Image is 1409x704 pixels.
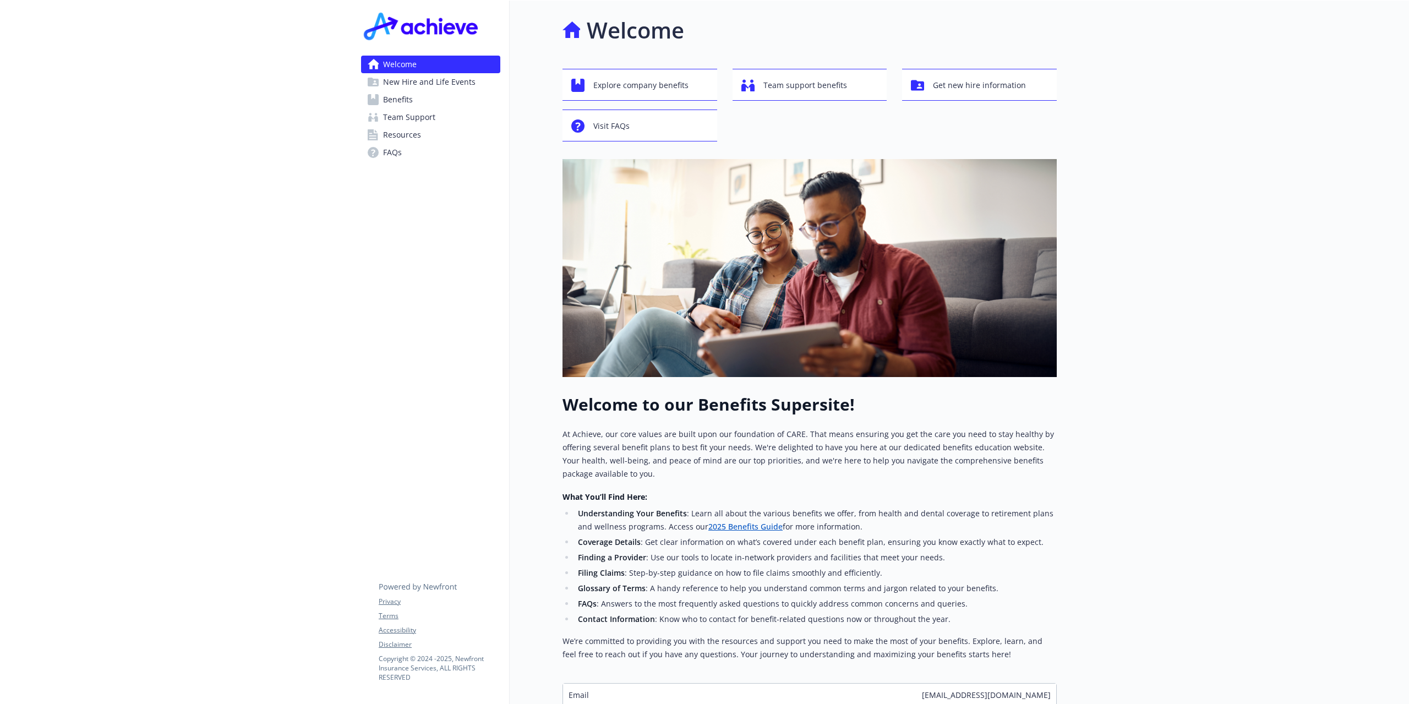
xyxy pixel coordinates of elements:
li: : Use our tools to locate in-network providers and facilities that meet your needs. [575,551,1057,564]
li: : Get clear information on what’s covered under each benefit plan, ensuring you know exactly what... [575,536,1057,549]
strong: FAQs [578,598,597,609]
a: Disclaimer [379,640,500,650]
li: : A handy reference to help you understand common terms and jargon related to your benefits. [575,582,1057,595]
strong: Contact Information [578,614,655,624]
strong: Coverage Details [578,537,641,547]
strong: Understanding Your Benefits [578,508,687,519]
strong: What You’ll Find Here: [562,492,647,502]
li: : Know who to contact for benefit-related questions now or throughout the year. [575,613,1057,626]
a: 2025 Benefits Guide [708,521,783,532]
span: Benefits [383,91,413,108]
span: Resources [383,126,421,144]
button: Get new hire information [902,69,1057,101]
a: Benefits [361,91,500,108]
a: Privacy [379,597,500,607]
button: Explore company benefits [562,69,717,101]
strong: Filing Claims [578,567,625,578]
button: Visit FAQs [562,110,717,141]
span: New Hire and Life Events [383,73,476,91]
span: Explore company benefits [593,75,689,96]
strong: Glossary of Terms [578,583,646,593]
p: At Achieve, our core values are built upon our foundation of CARE. That means ensuring you get th... [562,428,1057,481]
li: : Learn all about the various benefits we offer, from health and dental coverage to retirement pl... [575,507,1057,533]
button: Team support benefits [733,69,887,101]
p: Copyright © 2024 - 2025 , Newfront Insurance Services, ALL RIGHTS RESERVED [379,654,500,682]
a: Accessibility [379,625,500,635]
span: Welcome [383,56,417,73]
h1: Welcome to our Benefits Supersite! [562,395,1057,414]
p: We’re committed to providing you with the resources and support you need to make the most of your... [562,635,1057,661]
span: Get new hire information [933,75,1026,96]
li: : Step-by-step guidance on how to file claims smoothly and efficiently. [575,566,1057,580]
span: Team Support [383,108,435,126]
strong: Finding a Provider [578,552,646,563]
span: [EMAIL_ADDRESS][DOMAIN_NAME] [922,689,1051,701]
a: Welcome [361,56,500,73]
span: FAQs [383,144,402,161]
a: New Hire and Life Events [361,73,500,91]
img: overview page banner [562,159,1057,377]
a: FAQs [361,144,500,161]
span: Team support benefits [763,75,847,96]
a: Terms [379,611,500,621]
span: Email [569,689,589,701]
h1: Welcome [587,14,684,47]
a: Resources [361,126,500,144]
span: Visit FAQs [593,116,630,137]
li: : Answers to the most frequently asked questions to quickly address common concerns and queries. [575,597,1057,610]
a: Team Support [361,108,500,126]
